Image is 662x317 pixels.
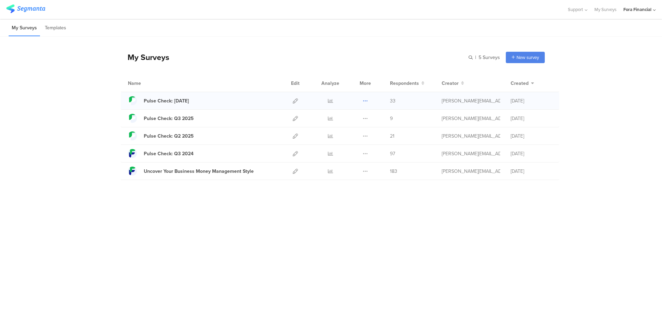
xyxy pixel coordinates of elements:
div: Pulse Check: Q3 2024 [144,150,193,157]
button: Creator [442,80,464,87]
span: Support [568,6,583,13]
span: | [474,54,477,61]
span: 97 [390,150,395,157]
span: 21 [390,132,394,140]
div: Uncover Your Business Money Management Style [144,168,254,175]
div: Edit [288,75,303,92]
div: tatiana.chua@forafinancial.com [442,132,500,140]
div: tatiana.chua@forafinancial.com [442,168,500,175]
div: tatiana.chua@forafinancial.com [442,97,500,105]
span: 183 [390,168,397,175]
a: Pulse Check: Q3 2025 [128,114,194,123]
div: tatiana.chua@forafinancial.com [442,150,500,157]
div: [DATE] [511,115,552,122]
span: Created [511,80,529,87]
div: Pulse Check: Q3 2025 [144,115,194,122]
div: [DATE] [511,132,552,140]
li: My Surveys [9,20,40,36]
div: Analyze [320,75,341,92]
div: [DATE] [511,168,552,175]
a: Pulse Check: [DATE] [128,96,189,105]
img: segmanta logo [6,4,45,13]
span: Respondents [390,80,419,87]
span: Creator [442,80,459,87]
span: New survey [516,54,539,61]
div: More [358,75,373,92]
div: Pulse Check: 7/31/2025 [144,97,189,105]
div: Fora Financial [623,6,651,13]
div: Name [128,80,169,87]
button: Respondents [390,80,424,87]
a: Pulse Check: Q2 2025 [128,131,194,140]
span: 5 Surveys [479,54,500,61]
div: Pulse Check: Q2 2025 [144,132,194,140]
button: Created [511,80,534,87]
div: tatiana.chua@forafinancial.com [442,115,500,122]
span: 9 [390,115,393,122]
span: 33 [390,97,395,105]
a: Uncover Your Business Money Management Style [128,167,254,176]
li: Templates [42,20,69,36]
div: [DATE] [511,150,552,157]
a: Pulse Check: Q3 2024 [128,149,193,158]
div: My Surveys [121,51,169,63]
div: [DATE] [511,97,552,105]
